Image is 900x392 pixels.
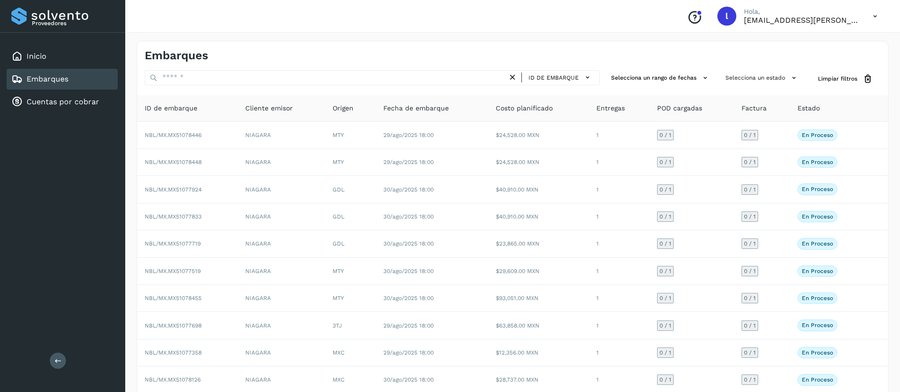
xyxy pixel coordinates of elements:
span: 0 / 1 [659,187,671,192]
p: Hola, [744,8,858,16]
span: POD cargadas [657,103,702,113]
td: $63,858.00 MXN [488,312,589,339]
td: MTY [325,122,375,149]
span: 0 / 1 [659,268,671,274]
td: 1 [589,312,649,339]
td: $24,528.00 MXN [488,149,589,176]
div: Embarques [7,69,118,90]
span: ID de embarque [529,73,579,82]
span: 0 / 1 [659,132,671,138]
span: 30/ago/2025 18:00 [383,376,434,383]
span: NBL/MX.MX51078455 [145,295,202,301]
p: En proceso [802,240,833,247]
span: 30/ago/2025 18:00 [383,240,434,247]
p: En proceso [802,295,833,301]
span: 0 / 1 [744,132,756,138]
span: 0 / 1 [659,241,671,246]
span: 0 / 1 [744,241,756,246]
span: Entregas [596,103,625,113]
td: NIAGARA [238,285,325,312]
span: 0 / 1 [744,350,756,356]
td: GDL [325,230,375,257]
span: Limpiar filtros [818,74,857,83]
button: Selecciona un rango de fechas [607,70,714,86]
td: MTY [325,285,375,312]
td: 1 [589,285,649,312]
td: MTY [325,149,375,176]
span: 30/ago/2025 18:00 [383,213,434,220]
span: NBL/MX.MX51077833 [145,213,202,220]
p: En proceso [802,213,833,220]
td: 1 [589,258,649,285]
a: Cuentas por cobrar [27,97,99,106]
td: NIAGARA [238,230,325,257]
td: 1 [589,339,649,366]
span: NBL/MX.MX51077719 [145,240,201,247]
td: NIAGARA [238,203,325,230]
td: 1 [589,149,649,176]
td: 1 [589,176,649,203]
p: Proveedores [32,20,114,27]
td: NIAGARA [238,149,325,176]
button: Selecciona un estado [722,70,803,86]
p: En proceso [802,322,833,328]
span: Estado [798,103,820,113]
td: $93,051.00 MXN [488,285,589,312]
td: NIAGARA [238,312,325,339]
button: ID de embarque [526,71,595,84]
p: En proceso [802,132,833,138]
td: 1 [589,122,649,149]
span: 29/ago/2025 18:00 [383,132,434,138]
button: Limpiar filtros [810,70,881,88]
td: 3TJ [325,312,375,339]
span: Costo planificado [496,103,553,113]
td: NIAGARA [238,258,325,285]
p: En proceso [802,376,833,383]
td: NIAGARA [238,122,325,149]
td: GDL [325,203,375,230]
p: En proceso [802,268,833,274]
td: $40,910.00 MXN [488,203,589,230]
span: NBL/MX.MX51078448 [145,159,202,165]
span: 0 / 1 [744,214,756,219]
td: $23,865.00 MXN [488,230,589,257]
span: Factura [742,103,767,113]
td: 1 [589,203,649,230]
td: NIAGARA [238,176,325,203]
p: En proceso [802,159,833,165]
span: 30/ago/2025 18:00 [383,268,434,274]
span: 29/ago/2025 18:00 [383,322,434,329]
span: Origen [333,103,353,113]
td: NIAGARA [238,339,325,366]
span: 0 / 1 [659,350,671,356]
td: GDL [325,176,375,203]
div: Cuentas por cobrar [7,91,118,112]
td: 1 [589,230,649,257]
a: Inicio [27,52,46,61]
span: NBL/MX.MX51078126 [145,376,201,383]
td: $29,609.00 MXN [488,258,589,285]
span: 0 / 1 [744,268,756,274]
span: NBL/MX.MX51077519 [145,268,201,274]
span: 0 / 1 [744,159,756,165]
span: 29/ago/2025 18:00 [383,159,434,165]
p: lauraamalia.castillo@xpertal.com [744,16,858,25]
p: En proceso [802,186,833,192]
span: Cliente emisor [245,103,293,113]
span: 0 / 1 [744,295,756,301]
span: 0 / 1 [744,377,756,383]
span: 0 / 1 [744,323,756,328]
span: 30/ago/2025 18:00 [383,295,434,301]
p: En proceso [802,349,833,356]
span: 30/ago/2025 18:00 [383,186,434,193]
a: Embarques [27,74,68,83]
span: ID de embarque [145,103,197,113]
span: NBL/MX.MX51077698 [145,322,202,329]
span: 0 / 1 [659,323,671,328]
td: $40,910.00 MXN [488,176,589,203]
td: $24,528.00 MXN [488,122,589,149]
td: $12,356.00 MXN [488,339,589,366]
span: NBL/MX.MX51077358 [145,349,202,356]
span: 0 / 1 [659,295,671,301]
span: Fecha de embarque [383,103,449,113]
